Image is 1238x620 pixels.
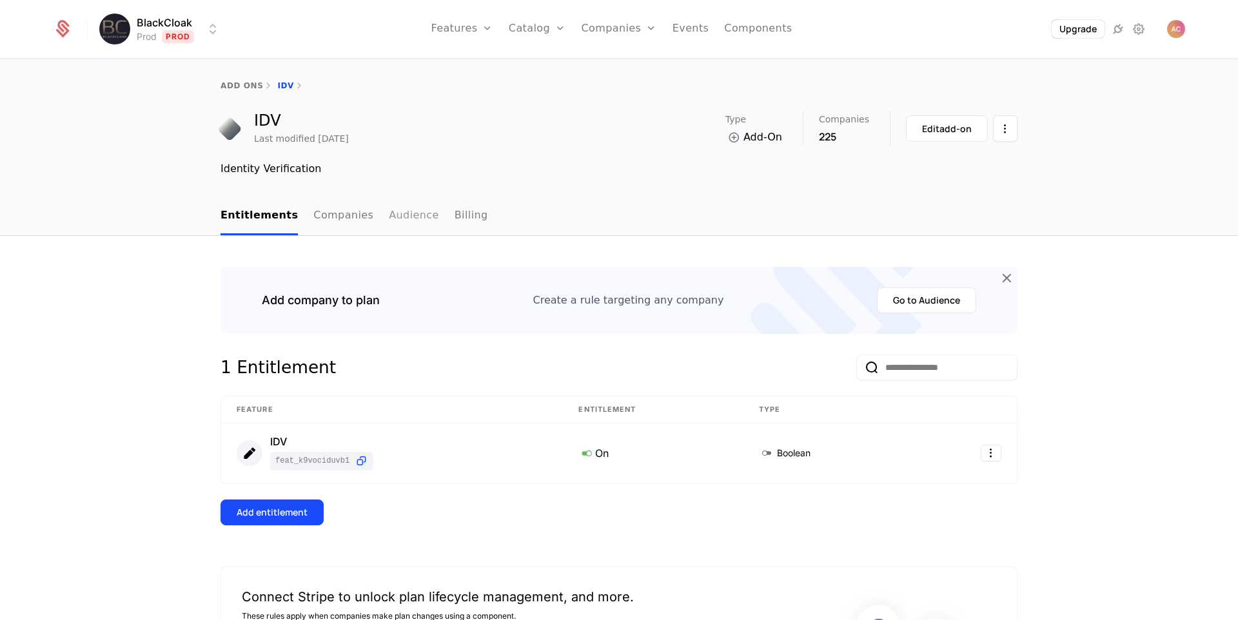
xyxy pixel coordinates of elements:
[221,161,1017,177] div: Identity Verification
[103,15,221,43] button: Select environment
[137,30,157,43] div: Prod
[1167,20,1185,38] button: Open user button
[743,396,912,423] th: Type
[877,287,976,313] button: Go to Audience
[99,14,130,44] img: BlackCloak
[1167,20,1185,38] img: Andrei Coman
[275,456,349,466] span: feat_K9VociduVB1
[162,30,195,43] span: Prod
[1052,20,1105,38] button: Upgrade
[137,15,192,30] span: BlackCloak
[777,447,811,460] span: Boolean
[242,588,634,606] div: Connect Stripe to unlock plan lifecycle management, and more.
[533,293,724,308] div: Create a rule targeting any company
[221,396,563,423] th: Feature
[254,132,349,145] div: Last modified [DATE]
[819,115,869,124] span: Companies
[819,129,869,144] div: 225
[221,354,336,380] div: 1 Entitlement
[270,436,373,447] div: IDV
[262,291,380,309] div: Add company to plan
[1110,21,1126,37] a: Integrations
[743,130,782,145] span: Add-On
[725,115,746,124] span: Type
[455,197,488,235] a: Billing
[221,81,263,90] a: add ons
[221,197,488,235] ul: Choose Sub Page
[922,122,972,135] div: Edit add-on
[254,113,349,128] div: IDV
[389,197,439,235] a: Audience
[981,445,1001,461] button: Select action
[1131,21,1146,37] a: Settings
[578,445,728,461] div: On
[237,506,308,519] div: Add entitlement
[221,197,1017,235] nav: Main
[221,197,298,235] a: Entitlements
[993,115,1017,142] button: Select action
[906,115,988,142] button: Editadd-on
[563,396,743,423] th: Entitlement
[313,197,373,235] a: Companies
[221,499,324,525] button: Add entitlement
